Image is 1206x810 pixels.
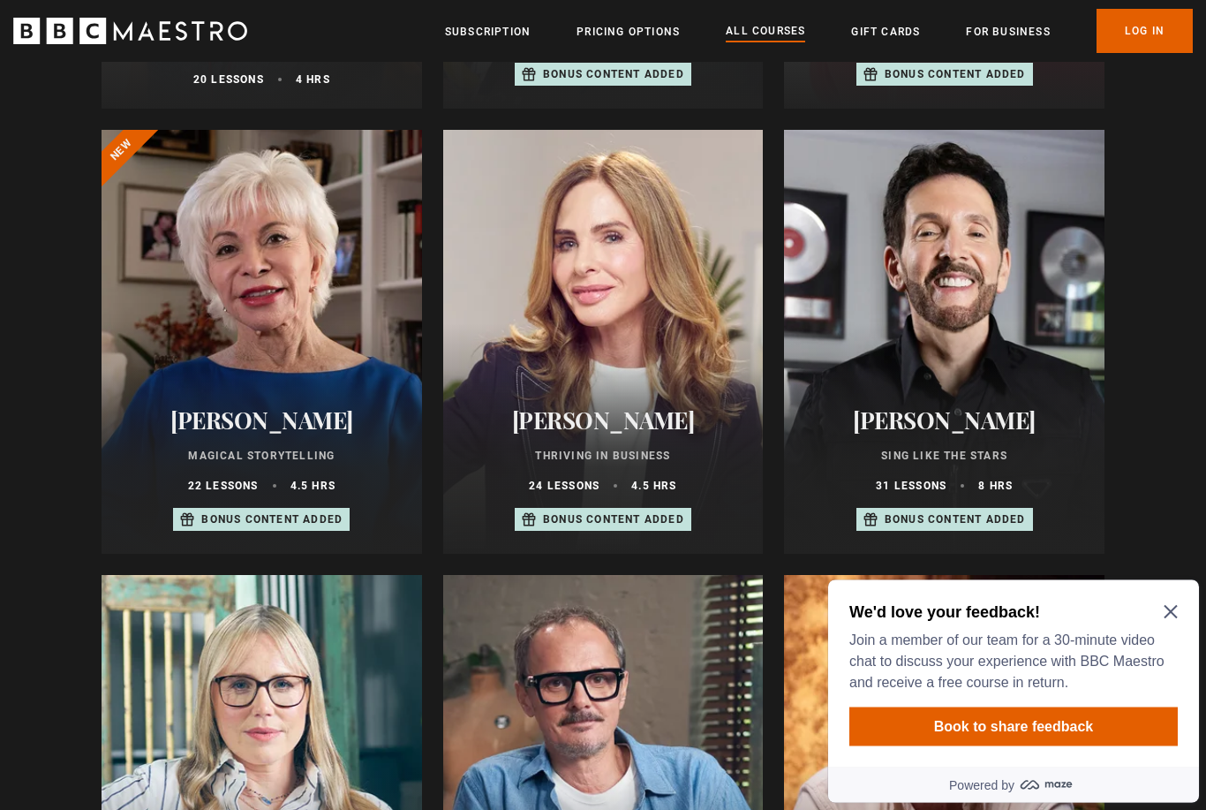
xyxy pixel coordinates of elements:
p: Thriving in Business [464,449,742,465]
p: 20 lessons [193,72,264,88]
h2: We'd love your feedback! [28,28,350,49]
p: Bonus content added [543,512,684,528]
a: [PERSON_NAME] Sing Like the Stars 31 lessons 8 hrs Bonus content added [784,131,1104,555]
p: Bonus content added [885,512,1026,528]
p: Join a member of our team for a 30-minute video chat to discuss your experience with BBC Maestro ... [28,57,350,120]
p: Bonus content added [201,512,343,528]
p: 4 hrs [296,72,330,88]
a: [PERSON_NAME] Thriving in Business 24 lessons 4.5 hrs Bonus content added [443,131,764,555]
p: 22 lessons [188,479,259,495]
p: 8 hrs [978,479,1013,495]
h2: [PERSON_NAME] [123,407,401,435]
nav: Primary [445,9,1193,53]
a: Gift Cards [851,23,920,41]
a: Subscription [445,23,531,41]
h2: [PERSON_NAME] [805,407,1083,435]
a: Log In [1097,9,1193,53]
p: Sing Like the Stars [805,449,1083,465]
a: For business [966,23,1050,41]
a: All Courses [726,22,805,42]
p: 31 lessons [876,479,946,495]
p: 24 lessons [529,479,599,495]
p: Magical Storytelling [123,449,401,465]
h2: [PERSON_NAME] [464,407,742,435]
button: Book to share feedback [28,134,357,173]
p: Bonus content added [885,67,1026,83]
div: Optional study invitation [7,7,378,230]
a: Pricing Options [577,23,680,41]
svg: BBC Maestro [13,18,247,44]
button: Close Maze Prompt [343,32,357,46]
a: [PERSON_NAME] Magical Storytelling 22 lessons 4.5 hrs Bonus content added New [102,131,422,555]
p: 4.5 hrs [631,479,676,495]
p: Bonus content added [543,67,684,83]
p: 4.5 hrs [290,479,335,495]
a: Powered by maze [7,194,378,230]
